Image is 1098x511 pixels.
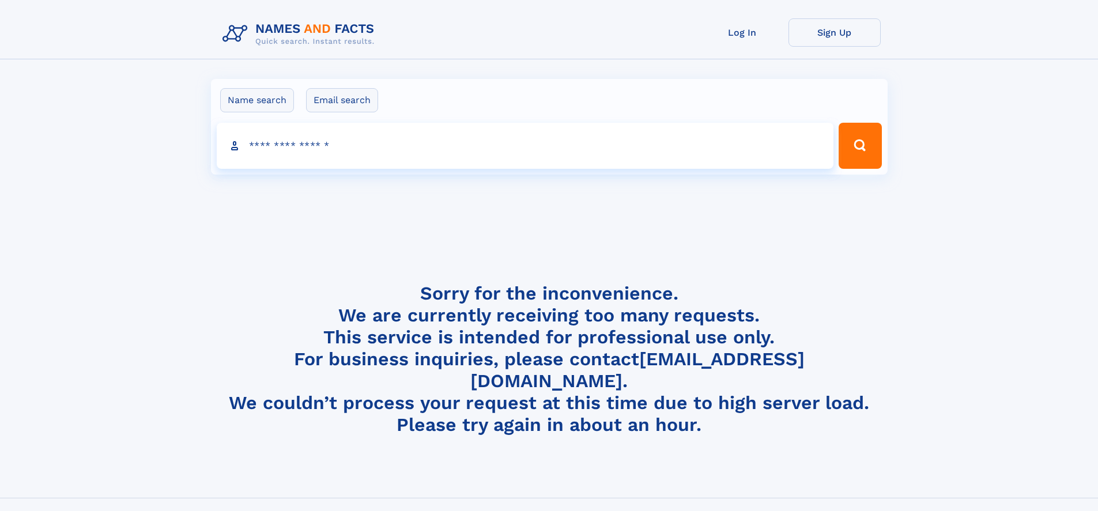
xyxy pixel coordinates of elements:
[696,18,788,47] a: Log In
[306,88,378,112] label: Email search
[218,282,881,436] h4: Sorry for the inconvenience. We are currently receiving too many requests. This service is intend...
[839,123,881,169] button: Search Button
[217,123,834,169] input: search input
[788,18,881,47] a: Sign Up
[470,348,805,392] a: [EMAIL_ADDRESS][DOMAIN_NAME]
[220,88,294,112] label: Name search
[218,18,384,50] img: Logo Names and Facts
